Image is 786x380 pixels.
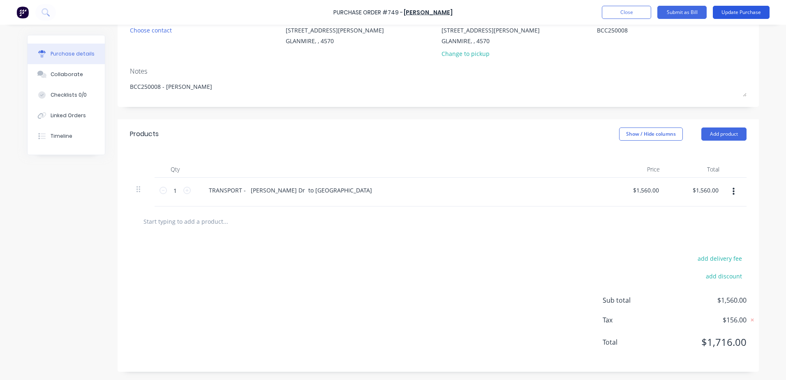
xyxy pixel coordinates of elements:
[51,50,95,58] div: Purchase details
[607,161,666,178] div: Price
[404,8,453,16] a: [PERSON_NAME]
[664,295,747,305] span: $1,560.00
[597,26,700,44] textarea: BCC250008
[130,78,747,97] textarea: BCC250008 - [PERSON_NAME]
[51,112,86,119] div: Linked Orders
[603,295,664,305] span: Sub total
[28,126,105,146] button: Timeline
[442,49,540,58] div: Change to pickup
[143,213,307,229] input: Start typing to add a product...
[664,315,747,325] span: $156.00
[603,337,664,347] span: Total
[51,132,72,140] div: Timeline
[602,6,651,19] button: Close
[28,105,105,126] button: Linked Orders
[603,315,664,325] span: Tax
[442,37,540,45] div: GLANMIRE, , 4570
[442,26,540,35] div: [STREET_ADDRESS][PERSON_NAME]
[155,161,196,178] div: Qty
[666,161,726,178] div: Total
[713,6,770,19] button: Update Purchase
[701,127,747,141] button: Add product
[701,271,747,281] button: add discount
[130,26,172,35] div: Choose contact
[28,85,105,105] button: Checklists 0/0
[28,44,105,64] button: Purchase details
[657,6,707,19] button: Submit as Bill
[333,8,403,17] div: Purchase Order #749 -
[130,66,747,76] div: Notes
[286,37,384,45] div: GLANMIRE, , 4570
[28,64,105,85] button: Collaborate
[16,6,29,19] img: Factory
[664,335,747,350] span: $1,716.00
[619,127,683,141] button: Show / Hide columns
[130,129,159,139] div: Products
[286,26,384,35] div: [STREET_ADDRESS][PERSON_NAME]
[202,184,379,196] div: TRANSPORT - [PERSON_NAME] Dr to [GEOGRAPHIC_DATA]
[51,91,87,99] div: Checklists 0/0
[693,253,747,264] button: add delivery fee
[51,71,83,78] div: Collaborate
